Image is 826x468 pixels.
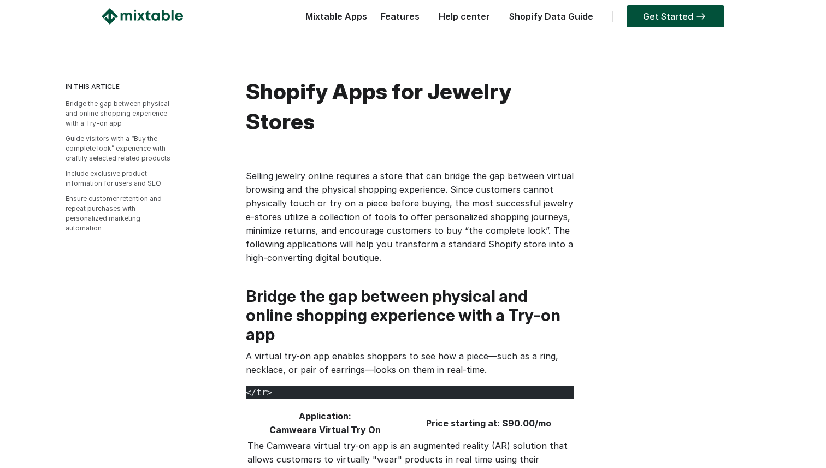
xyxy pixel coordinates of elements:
p: Selling jewelry online requires a store that can bridge the gap between virtual browsing and the ... [246,169,574,265]
a: Get Started [627,5,724,27]
div: IN THIS ARTICLE [66,82,175,92]
a: Ensure customer retention and repeat purchases with personalized marketing automation [66,194,162,232]
th: Price starting at: $90.00/mo [405,409,573,437]
a: Include exclusive product information for users and SEO [66,169,161,187]
a: Help center [433,11,495,22]
p: A virtual try-on app enables shoppers to see how a piece—such as a ring, necklace, or pair of ear... [246,349,574,377]
a: Guide visitors with a “Buy the complete look” experience with craftily selected related products [66,134,170,162]
a: Shopify Data Guide [504,11,599,22]
a: Features [375,11,425,22]
img: arrow-right.svg [693,13,708,20]
img: Mixtable logo [102,8,183,25]
th: Application: Camweara Virtual Try On [247,409,404,437]
a: Bridge the gap between physical and online shopping experience with a Try-on app [66,99,169,127]
span: </tr> [246,387,272,398]
div: Mixtable Apps [300,8,367,30]
h1: Shopify Apps for Jewelry Stores [246,76,574,137]
h2: Bridge the gap between physical and online shopping experience with a Try-on app [246,287,574,344]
